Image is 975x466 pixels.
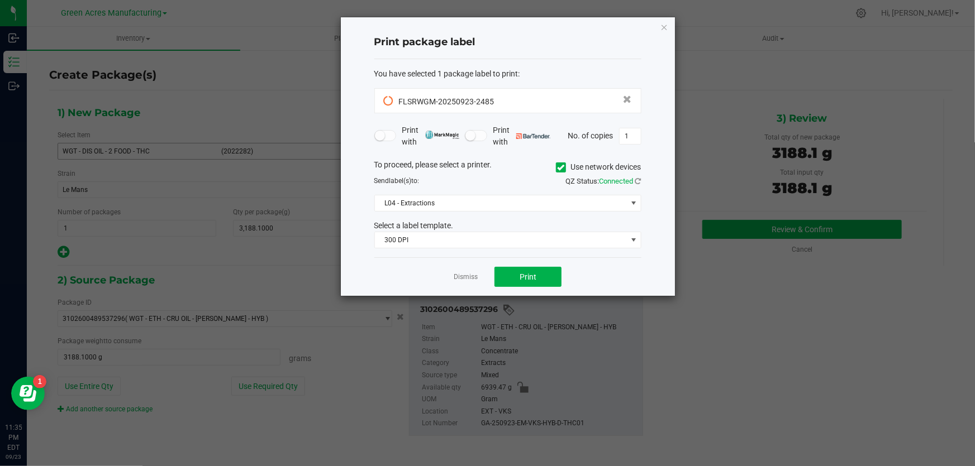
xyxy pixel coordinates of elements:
[568,131,613,140] span: No. of copies
[375,195,627,211] span: L04 - Extractions
[399,97,494,106] span: FLSRWGM-20250923-2485
[566,177,641,185] span: QZ Status:
[494,267,562,287] button: Print
[374,35,641,50] h4: Print package label
[520,272,536,281] span: Print
[33,375,46,388] iframe: Resource center unread badge
[600,177,634,185] span: Connected
[402,124,459,148] span: Print with
[374,177,420,185] span: Send to:
[454,272,478,282] a: Dismiss
[493,124,550,148] span: Print with
[425,131,459,139] img: mark_magic_cybra.png
[366,220,650,232] div: Select a label template.
[375,232,627,248] span: 300 DPI
[366,159,650,176] div: To proceed, please select a printer.
[516,133,550,139] img: bartender.png
[389,177,412,185] span: label(s)
[374,68,641,80] div: :
[384,95,396,107] span: Pending Sync
[11,377,45,410] iframe: Resource center
[556,161,641,173] label: Use network devices
[374,69,519,78] span: You have selected 1 package label to print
